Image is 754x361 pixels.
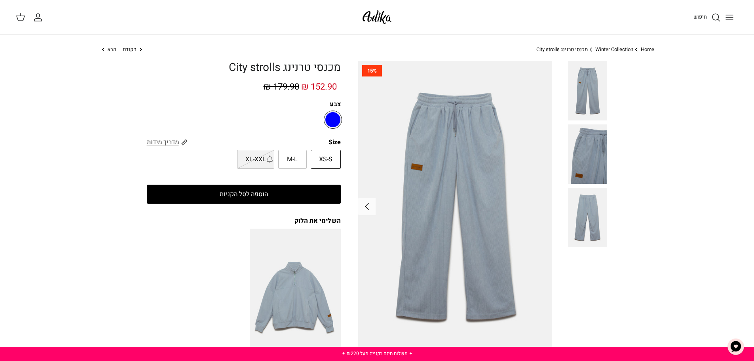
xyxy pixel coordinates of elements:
[264,80,299,93] span: 179.90 ₪
[147,100,341,109] label: צבע
[724,335,748,359] button: צ'אט
[595,46,633,53] a: Winter Collection
[147,138,188,147] a: מדריך מידות
[721,9,738,26] button: Toggle menu
[693,13,707,21] span: חיפוש
[147,138,179,147] span: מדריך מידות
[33,13,46,22] a: החשבון שלי
[358,198,376,215] button: Next
[123,46,144,53] a: הקודם
[147,216,341,225] div: השלימי את הלוק
[319,155,332,165] span: XS-S
[301,80,337,93] span: 152.90 ₪
[245,155,266,165] span: XL-XXL
[287,155,298,165] span: M-L
[123,46,137,53] span: הקודם
[641,46,654,53] a: Home
[100,46,117,53] a: הבא
[536,46,588,53] a: מכנסי טרנינג City strolls
[693,13,721,22] a: חיפוש
[360,8,394,27] img: Adika IL
[107,46,116,53] span: הבא
[147,61,341,74] h1: מכנסי טרנינג City strolls
[342,350,413,357] a: ✦ משלוח חינם בקנייה מעל ₪220 ✦
[329,138,341,147] legend: Size
[147,185,341,204] button: הוספה לסל הקניות
[100,46,654,53] nav: Breadcrumbs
